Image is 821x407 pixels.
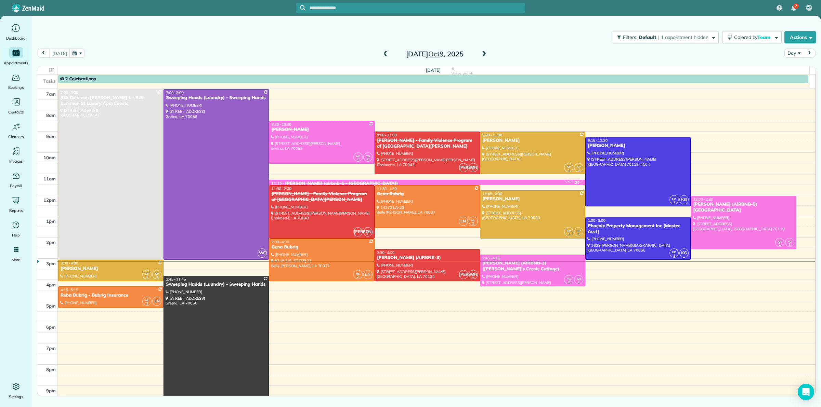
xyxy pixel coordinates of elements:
[46,345,56,351] span: 7pm
[795,3,797,9] span: 7
[10,182,22,189] span: Payroll
[285,181,398,187] div: [PERSON_NAME] (airbnb-1 - [GEOGRAPHIC_DATA])
[471,165,475,168] span: CG
[3,96,29,116] a: Contacts
[788,240,792,243] span: YG
[46,112,56,118] span: 8am
[778,240,782,243] span: AR
[363,270,373,279] span: LN
[482,256,500,260] span: 2:45 - 4:15
[587,143,689,149] div: [PERSON_NAME]
[6,35,26,42] span: Dashboard
[3,219,29,239] a: Help
[3,170,29,189] a: Payroll
[46,324,56,330] span: 6pm
[392,50,478,58] h2: [DATE] 9, 2025
[577,229,581,233] span: KP
[377,186,397,191] span: 11:30 - 1:30
[43,176,56,181] span: 11am
[354,274,362,280] small: 2
[567,165,571,168] span: KP
[567,229,571,233] span: KP
[271,186,291,191] span: 11:30 - 2:00
[577,277,581,281] span: AR
[366,229,370,233] span: CG
[61,287,78,292] span: 4:15 - 5:15
[587,223,689,235] div: Phoenix Property Management Inc (Master Acct)
[3,146,29,165] a: Invoices
[46,240,56,245] span: 2pm
[271,240,289,244] span: 2:00 - 4:00
[364,156,372,163] small: 2
[153,274,161,280] small: 3
[364,231,372,238] small: 1
[612,31,718,43] button: Filters: Default | 1 appointment hidden
[564,167,573,174] small: 1
[693,197,713,202] span: 12:00 - 2:30
[155,272,159,275] span: KP
[271,244,372,250] div: Gena Bubrig
[3,72,29,91] a: Bookings
[152,297,161,306] span: LN
[639,34,657,40] span: Default
[9,393,23,400] span: Settings
[574,279,583,286] small: 2
[377,138,478,149] div: [PERSON_NAME] - Family Violence Program of [GEOGRAPHIC_DATA][PERSON_NAME]
[670,253,678,259] small: 1
[574,231,583,238] small: 3
[798,384,814,400] div: Open Intercom Messenger
[143,300,151,307] small: 2
[46,261,56,266] span: 3pm
[145,272,149,275] span: KP
[786,1,801,16] div: 7 unread notifications
[271,127,372,133] div: [PERSON_NAME]
[60,293,161,298] div: Reba Bubrig - Bubrig Insurance
[166,95,267,101] div: Sweeping Hands (Laundry) - Sweeping Hands
[776,242,784,248] small: 2
[354,156,362,163] small: 2
[3,381,29,400] a: Settings
[61,261,78,266] span: 3:00 - 4:00
[564,231,573,238] small: 1
[46,134,56,139] span: 9am
[356,154,360,158] span: AR
[459,270,468,279] span: [PERSON_NAME]
[366,154,370,158] span: YG
[300,5,305,11] svg: Focus search
[46,388,56,393] span: 9pm
[469,220,478,227] small: 2
[428,50,440,58] span: Oct
[61,90,78,95] span: 7:00 - 3:00
[271,191,372,203] div: [PERSON_NAME] - Family Violence Program of [GEOGRAPHIC_DATA][PERSON_NAME]
[564,178,573,184] small: 2
[46,367,56,372] span: 8pm
[377,255,478,261] div: [PERSON_NAME] (AIRBNB-3)
[166,277,186,282] span: 3:45 - 11:45
[608,31,718,43] a: Filters: Default | 1 appointment hidden
[296,5,305,11] button: Focus search
[258,248,267,258] span: WC
[46,303,56,309] span: 5pm
[459,163,468,172] span: [PERSON_NAME]
[377,191,478,197] div: Gena Bubrig
[574,167,583,174] small: 3
[784,49,803,58] button: Day
[672,197,676,201] span: EP
[43,155,56,160] span: 10am
[3,23,29,42] a: Dashboard
[482,196,583,202] div: [PERSON_NAME]
[722,31,782,43] button: Colored byTeam
[3,121,29,140] a: Cleaners
[37,49,50,58] button: prev
[8,133,24,140] span: Cleaners
[271,122,291,127] span: 8:30 - 10:30
[482,133,502,137] span: 9:00 - 11:00
[577,165,581,168] span: KP
[9,207,23,214] span: Reports
[670,199,678,205] small: 1
[3,47,29,66] a: Appointments
[672,250,676,254] span: EP
[482,138,583,144] div: [PERSON_NAME]
[734,34,773,40] span: Colored by
[46,91,56,97] span: 7am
